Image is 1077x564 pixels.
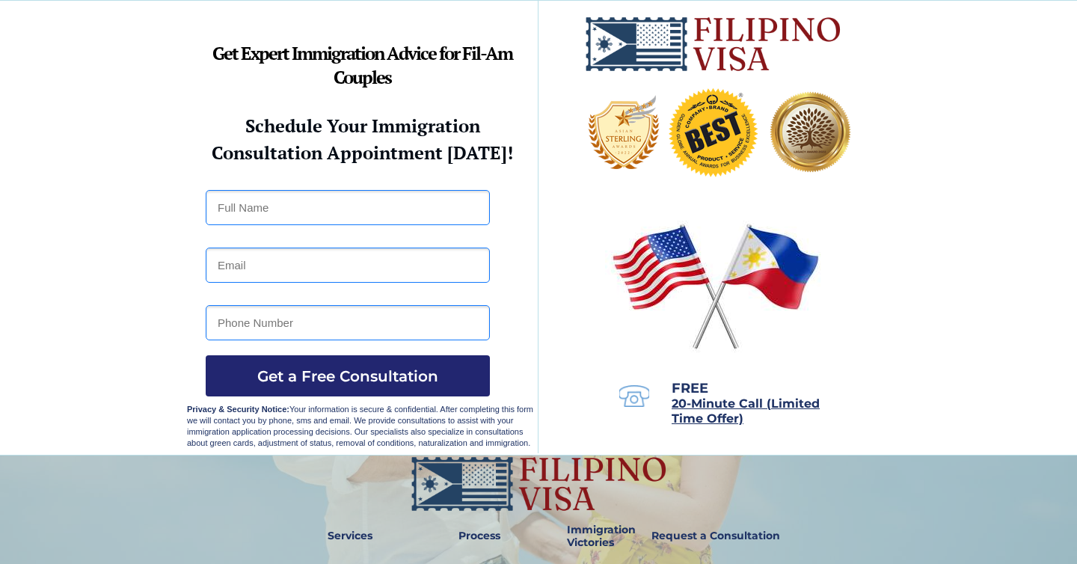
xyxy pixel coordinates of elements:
strong: Services [328,529,372,542]
strong: Consultation Appointment [DATE]! [212,141,513,165]
strong: Request a Consultation [651,529,780,542]
strong: Process [458,529,500,542]
span: Get a Free Consultation [206,367,490,385]
span: Your information is secure & confidential. After completing this form we will contact you by phon... [187,405,533,447]
strong: Privacy & Security Notice: [187,405,289,414]
button: Get a Free Consultation [206,355,490,396]
span: 20-Minute Call (Limited Time Offer) [672,396,820,426]
a: Services [317,519,382,554]
a: Request a Consultation [645,519,787,554]
span: FREE [672,380,708,396]
input: Full Name [206,190,490,225]
a: Immigration Victories [561,519,611,554]
input: Phone Number [206,305,490,340]
strong: Get Expert Immigration Advice for Fil-Am Couples [212,41,512,89]
strong: Schedule Your Immigration [245,114,480,138]
strong: Immigration Victories [567,523,636,549]
input: Email [206,248,490,283]
a: Process [451,519,508,554]
a: 20-Minute Call (Limited Time Offer) [672,398,820,425]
